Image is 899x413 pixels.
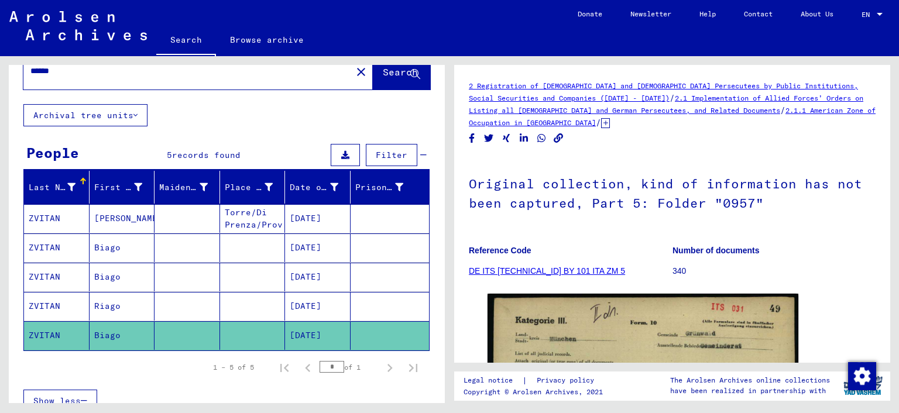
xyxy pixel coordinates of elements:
[24,321,90,350] mat-cell: ZVITAN
[285,263,351,291] mat-cell: [DATE]
[780,105,785,115] span: /
[553,131,565,146] button: Copy link
[225,181,273,194] div: Place of Birth
[469,266,625,276] a: DE ITS [TECHNICAL_ID] BY 101 ITA ZM 5
[90,204,155,233] mat-cell: [PERSON_NAME]
[862,10,870,19] mat-select-trigger: EN
[23,104,147,126] button: Archival tree units
[90,233,155,262] mat-cell: Biago
[355,181,404,194] div: Prisoner #
[273,356,296,379] button: First page
[670,375,830,386] p: The Arolsen Archives online collections
[672,246,760,255] b: Number of documents
[156,26,216,56] a: Search
[464,387,608,397] p: Copyright © Arolsen Archives, 2021
[383,66,418,78] span: Search
[536,131,548,146] button: Share on WhatsApp
[90,171,155,204] mat-header-cell: First Name
[29,178,90,197] div: Last Name
[469,246,531,255] b: Reference Code
[285,233,351,262] mat-cell: [DATE]
[469,81,858,102] a: 2 Registration of [DEMOGRAPHIC_DATA] and [DEMOGRAPHIC_DATA] Persecutees by Public Institutions, S...
[24,292,90,321] mat-cell: ZVITAN
[216,26,318,54] a: Browse archive
[469,157,876,228] h1: Original collection, kind of information has not been captured, Part 5: Folder "0957"
[290,178,353,197] div: Date of Birth
[33,395,81,406] span: Show less
[159,178,222,197] div: Maiden Name
[500,131,513,146] button: Share on Xing
[354,65,368,79] mat-icon: close
[24,171,90,204] mat-header-cell: Last Name
[466,131,478,146] button: Share on Facebook
[349,60,373,83] button: Clear
[24,263,90,291] mat-cell: ZVITAN
[29,181,76,194] div: Last Name
[9,11,147,40] img: Arolsen_neg.svg
[285,321,351,350] mat-cell: [DATE]
[841,371,885,400] img: yv_logo.png
[23,390,97,412] button: Show less
[167,150,172,160] span: 5
[518,131,530,146] button: Share on LinkedIn
[285,292,351,321] mat-cell: [DATE]
[670,386,830,396] p: have been realized in partnership with
[220,171,286,204] mat-header-cell: Place of Birth
[672,265,876,277] p: 340
[285,171,351,204] mat-header-cell: Date of Birth
[155,171,220,204] mat-header-cell: Maiden Name
[483,131,495,146] button: Share on Twitter
[527,374,608,387] a: Privacy policy
[220,204,286,233] mat-cell: Torre/Di Prenza/Prov
[376,150,407,160] span: Filter
[351,171,430,204] mat-header-cell: Prisoner #
[464,374,608,387] div: |
[26,142,79,163] div: People
[596,117,601,128] span: /
[285,204,351,233] mat-cell: [DATE]
[848,362,876,390] img: Zustimmung ändern
[378,356,402,379] button: Next page
[94,178,157,197] div: First Name
[159,181,208,194] div: Maiden Name
[366,144,417,166] button: Filter
[355,178,418,197] div: Prisoner #
[670,92,675,103] span: /
[213,362,254,373] div: 1 – 5 of 5
[225,178,288,197] div: Place of Birth
[90,263,155,291] mat-cell: Biago
[320,362,378,373] div: of 1
[402,356,425,379] button: Last page
[94,181,143,194] div: First Name
[90,321,155,350] mat-cell: Biago
[24,204,90,233] mat-cell: ZVITAN
[90,292,155,321] mat-cell: Riago
[172,150,241,160] span: records found
[464,374,522,387] a: Legal notice
[24,233,90,262] mat-cell: ZVITAN
[847,362,876,390] div: Zustimmung ändern
[290,181,338,194] div: Date of Birth
[296,356,320,379] button: Previous page
[373,53,430,90] button: Search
